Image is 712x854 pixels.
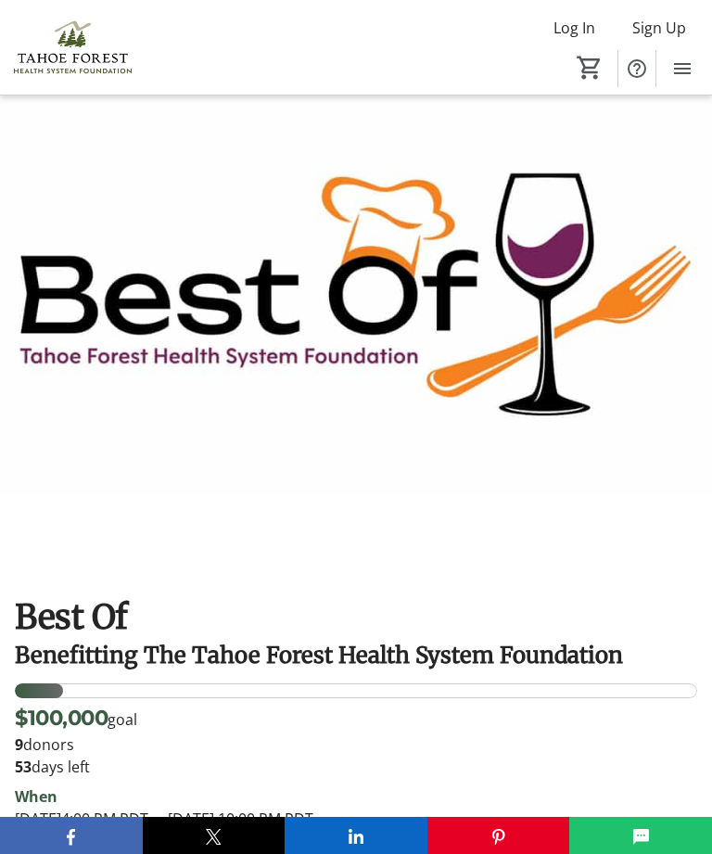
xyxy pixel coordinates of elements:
div: When [15,785,57,808]
span: [DATE] 10:00 PM PDT [148,809,313,829]
button: Pinterest [427,817,570,854]
button: Help [618,50,655,87]
button: SMS [569,817,712,854]
span: [DATE] 4:00 PM PDT [15,809,148,829]
button: Cart [573,51,606,84]
span: Benefitting The Tahoe Forest Health System Foundation [15,641,623,669]
strong: Best Of [15,596,128,638]
img: Tahoe Forest Health System Foundation's Logo [11,13,134,83]
span: Log In [553,17,595,39]
span: - [148,809,168,829]
button: LinkedIn [285,817,427,854]
span: $100,000 [15,705,108,731]
b: 9 [15,734,23,755]
p: goal [15,702,137,733]
button: X [143,817,286,854]
span: Sign Up [632,17,686,39]
button: Menu [664,50,701,87]
button: Sign Up [617,13,701,43]
em: An elegant evening celebrating the spirit of philanthropy, featuring delicious bites from the reg... [28,503,684,568]
button: Log In [539,13,610,43]
span: 53 [15,757,32,777]
div: 7.000000000000001% of fundraising goal reached [15,683,697,698]
p: donors [15,733,697,756]
p: days left [15,756,697,778]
